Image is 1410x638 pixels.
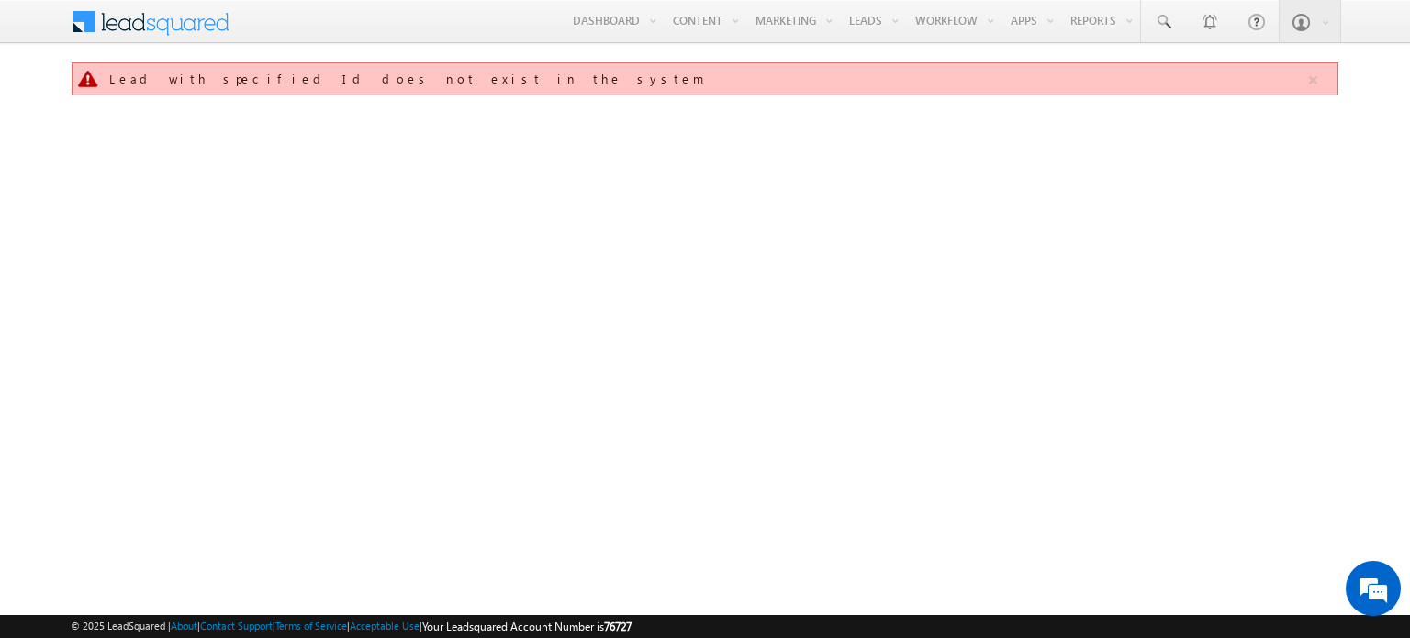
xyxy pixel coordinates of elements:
span: 76727 [604,620,632,633]
a: Contact Support [200,620,273,632]
a: About [171,620,197,632]
span: Your Leadsquared Account Number is [422,620,632,633]
div: Lead with specified Id does not exist in the system [109,71,1305,87]
a: Acceptable Use [350,620,420,632]
span: © 2025 LeadSquared | | | | | [71,618,632,635]
a: Terms of Service [275,620,347,632]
